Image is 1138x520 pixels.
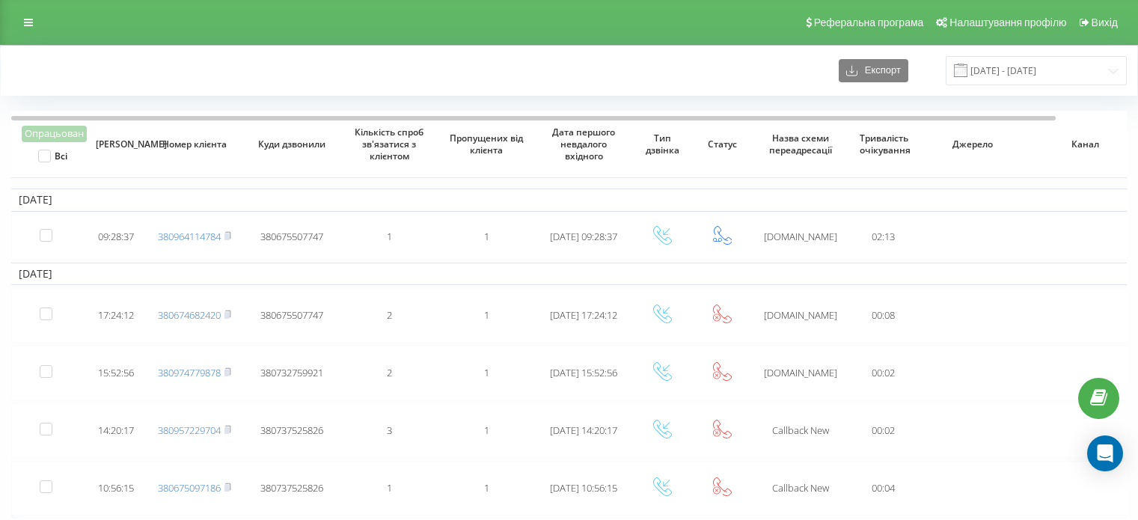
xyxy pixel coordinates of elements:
td: 00:08 [849,288,917,343]
span: Назва схеми переадресації [764,132,838,156]
a: 380974779878 [158,366,221,379]
span: 1 [484,481,489,495]
span: Вихід [1092,16,1118,28]
span: 1 [484,230,489,243]
span: Налаштування профілю [949,16,1066,28]
span: Куди дзвонили [255,138,329,150]
span: 2 [387,308,392,322]
td: [DOMAIN_NAME] [752,288,849,343]
span: [DATE] 14:20:17 [550,423,617,437]
span: 380732759921 [260,366,323,379]
td: 00:02 [849,346,917,400]
a: 380674682420 [158,308,221,322]
span: Кількість спроб зв'язатися з клієнтом [352,126,426,162]
span: 1 [484,423,489,437]
span: Експорт [857,65,901,76]
span: Дата першого невдалого вхідного [547,126,621,162]
td: 15:52:56 [86,346,146,400]
span: [DATE] 10:56:15 [550,481,617,495]
td: 14:20:17 [86,403,146,458]
td: 02:13 [849,215,917,260]
span: 380737525826 [260,481,323,495]
span: 380737525826 [260,423,323,437]
td: 10:56:15 [86,461,146,516]
span: Номер клієнта [158,138,232,150]
span: 2 [387,366,392,379]
span: 1 [387,481,392,495]
td: 00:02 [849,403,917,458]
a: 380964114784 [158,230,221,243]
span: 1 [484,308,489,322]
span: 1 [484,366,489,379]
span: 1 [387,230,392,243]
td: 00:04 [849,461,917,516]
td: Сallback New [752,461,849,516]
span: Статус [702,138,742,150]
a: 380957229704 [158,423,221,437]
div: Open Intercom Messenger [1087,435,1123,471]
td: 17:24:12 [86,288,146,343]
span: Тривалість очікування [860,132,907,156]
span: 380675507747 [260,308,323,322]
span: [PERSON_NAME] [96,138,136,150]
span: 380675507747 [260,230,323,243]
td: 09:28:37 [86,215,146,260]
label: Всі [38,150,67,162]
span: Джерело [929,138,1017,150]
span: Канал [1041,138,1129,150]
span: Реферальна програма [814,16,924,28]
td: [DOMAIN_NAME] [752,215,849,260]
span: 3 [387,423,392,437]
span: [DATE] 09:28:37 [550,230,617,243]
td: Сallback New [752,403,849,458]
span: Тип дзвінка [642,132,682,156]
button: Експорт [839,59,908,82]
a: 380675097186 [158,481,221,495]
span: [DATE] 15:52:56 [550,366,617,379]
span: Пропущених від клієнта [450,132,524,156]
td: [DOMAIN_NAME] [752,346,849,400]
span: [DATE] 17:24:12 [550,308,617,322]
